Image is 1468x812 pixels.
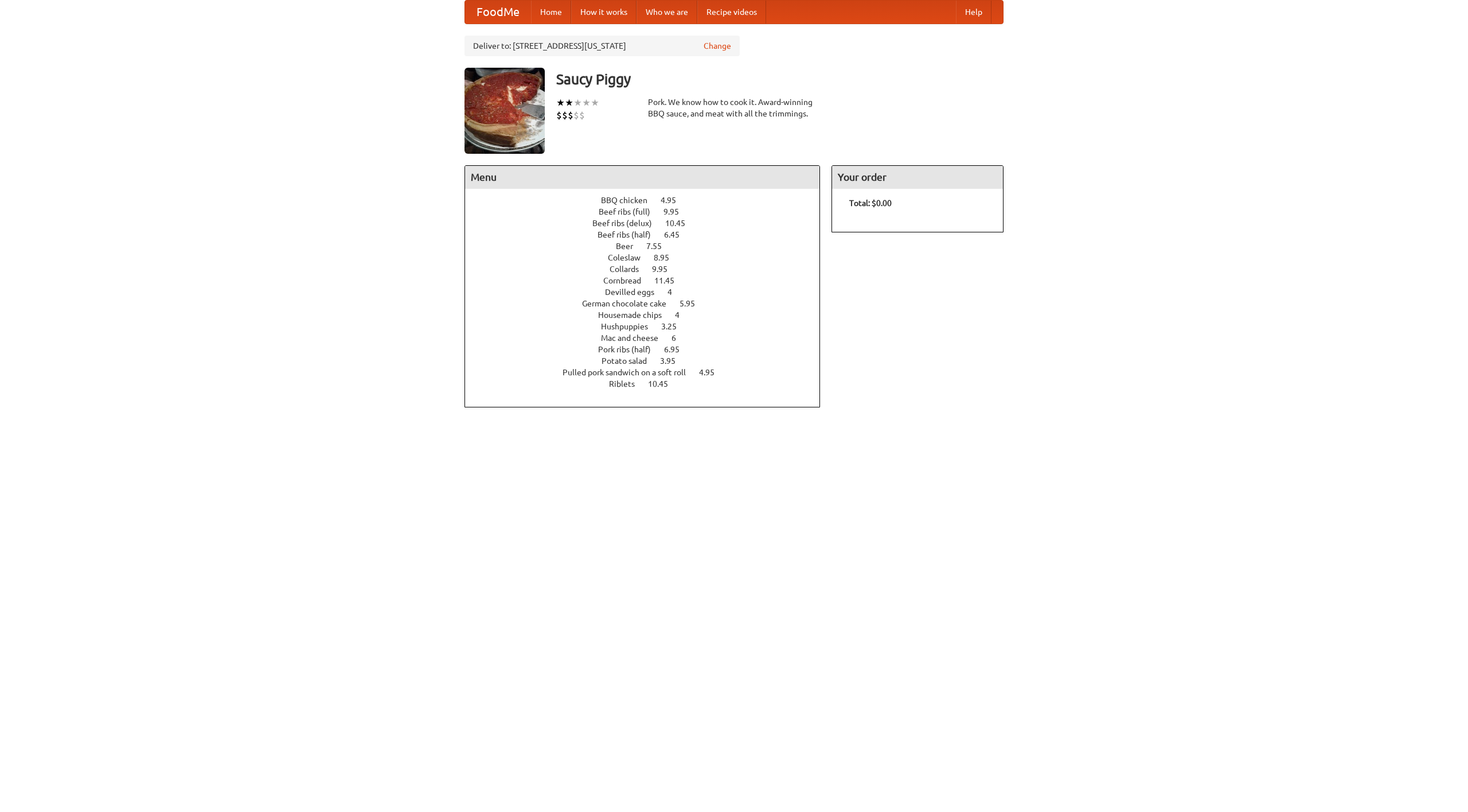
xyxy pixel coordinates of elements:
span: 11.45 [654,276,686,285]
span: 4.95 [699,368,726,377]
span: 9.95 [663,207,690,216]
span: Housemade chips [598,310,673,320]
a: Collards 9.95 [610,265,689,274]
span: Pork ribs (half) [598,345,662,354]
a: Hushpuppies 3.25 [601,322,698,331]
span: German chocolate cake [582,299,678,308]
span: Beef ribs (delux) [592,219,663,228]
span: 4.95 [661,196,688,205]
span: BBQ chicken [601,196,659,205]
span: Mac and cheese [601,333,670,343]
li: ★ [556,96,565,109]
span: Potato salad [602,356,658,366]
a: Potato salad 3.95 [602,356,697,366]
a: BBQ chicken 4.95 [601,196,697,205]
h4: Menu [465,166,819,189]
span: 10.45 [665,219,697,228]
a: German chocolate cake 5.95 [582,299,716,308]
span: 9.95 [652,265,679,274]
span: Beer [616,242,645,251]
a: Riblets 10.45 [609,379,689,388]
a: How it works [571,1,637,24]
li: ★ [565,96,573,109]
span: Beef ribs (half) [598,230,662,239]
li: $ [562,109,568,122]
img: angular.jpg [464,68,545,154]
span: Hushpuppies [601,322,659,331]
div: Pork. We know how to cook it. Award-winning BBQ sauce, and meat with all the trimmings. [648,96,820,119]
li: ★ [591,96,599,109]
a: Home [531,1,571,24]
span: 3.95 [660,356,687,366]
li: ★ [573,96,582,109]
span: 7.55 [646,242,673,251]
div: Deliver to: [STREET_ADDRESS][US_STATE] [464,36,740,56]
span: Riblets [609,379,646,388]
a: Beef ribs (half) 6.45 [598,230,701,239]
h4: Your order [832,166,1003,189]
a: Help [956,1,991,24]
span: 10.45 [648,379,680,388]
b: Total: $0.00 [849,199,892,208]
span: 6 [671,333,688,343]
a: Pork ribs (half) 6.95 [598,345,701,354]
span: 4 [667,287,684,297]
a: Beer 7.55 [616,242,683,251]
a: Recipe videos [697,1,766,24]
li: $ [573,109,579,122]
span: Collards [610,265,650,274]
a: Change [704,40,731,52]
li: $ [556,109,562,122]
span: Beef ribs (full) [599,207,662,216]
span: 5.95 [680,299,706,308]
a: Mac and cheese 6 [601,333,697,343]
span: Cornbread [603,276,653,285]
a: Who we are [637,1,697,24]
span: Coleslaw [608,253,652,262]
li: $ [568,109,573,122]
span: 6.45 [664,230,691,239]
span: 4 [675,310,691,320]
a: Coleslaw 8.95 [608,253,690,262]
h3: Saucy Piggy [556,68,1004,91]
li: ★ [582,96,591,109]
a: Beef ribs (full) 9.95 [599,207,700,216]
span: 3.25 [661,322,688,331]
a: Beef ribs (delux) 10.45 [592,219,706,228]
a: FoodMe [465,1,531,24]
span: 8.95 [654,253,681,262]
a: Devilled eggs 4 [605,287,693,297]
a: Cornbread 11.45 [603,276,696,285]
a: Housemade chips 4 [598,310,701,320]
a: Pulled pork sandwich on a soft roll 4.95 [563,368,736,377]
span: Devilled eggs [605,287,666,297]
li: $ [579,109,585,122]
span: 6.95 [664,345,691,354]
span: Pulled pork sandwich on a soft roll [563,368,697,377]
